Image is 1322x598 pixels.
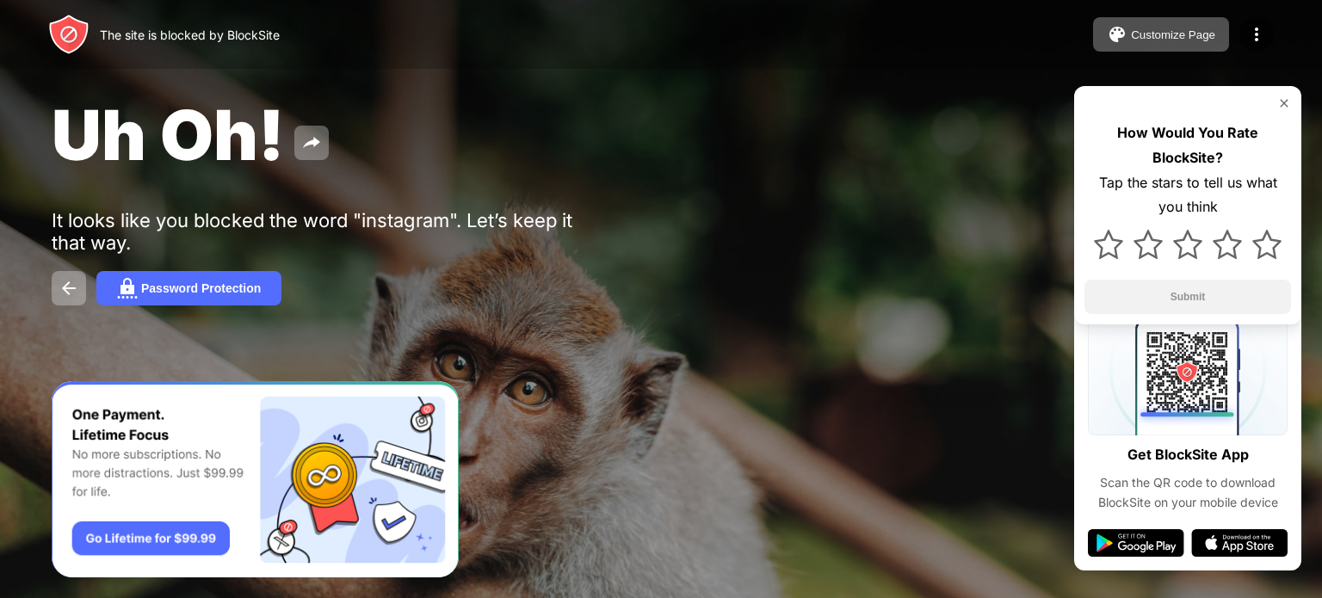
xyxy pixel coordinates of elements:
img: share.svg [301,133,322,153]
img: star.svg [1213,230,1242,259]
div: Customize Page [1131,28,1215,41]
img: star.svg [1134,230,1163,259]
div: It looks like you blocked the word "instagram". Let’s keep it that way. [52,209,584,254]
img: pallet.svg [1107,24,1127,45]
div: How Would You Rate BlockSite? [1084,120,1291,170]
img: star.svg [1094,230,1123,259]
div: Scan the QR code to download BlockSite on your mobile device [1088,473,1288,512]
button: Customize Page [1093,17,1229,52]
img: back.svg [59,278,79,299]
img: google-play.svg [1088,529,1184,557]
iframe: Banner [52,381,459,578]
img: star.svg [1252,230,1282,259]
img: menu-icon.svg [1246,24,1267,45]
button: Password Protection [96,271,281,305]
img: rate-us-close.svg [1277,96,1291,110]
img: app-store.svg [1191,529,1288,557]
button: Submit [1084,280,1291,314]
div: Password Protection [141,281,261,295]
div: Tap the stars to tell us what you think [1084,170,1291,220]
div: The site is blocked by BlockSite [100,28,280,42]
div: Get BlockSite App [1127,442,1249,467]
span: Uh Oh! [52,93,284,176]
img: header-logo.svg [48,14,90,55]
img: password.svg [117,278,138,299]
img: star.svg [1173,230,1202,259]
